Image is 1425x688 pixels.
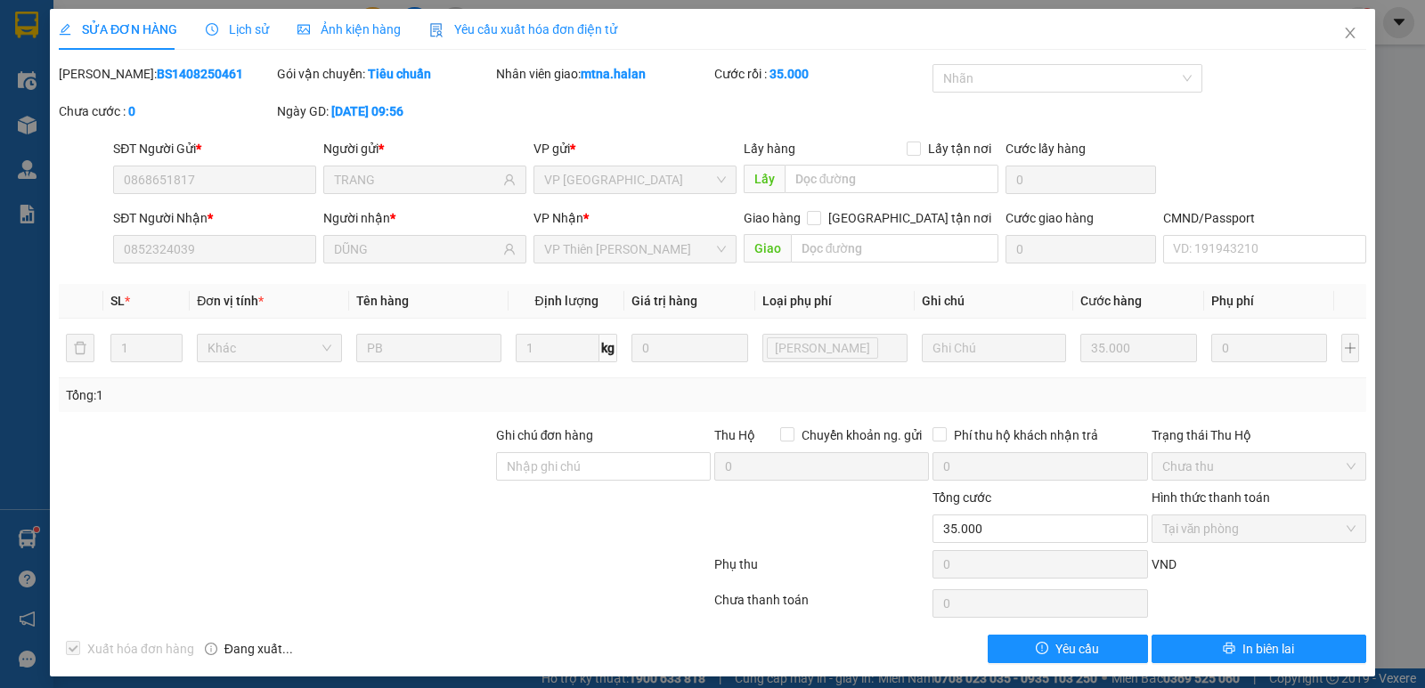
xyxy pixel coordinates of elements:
img: icon [429,23,444,37]
div: Chưa cước : [59,101,273,121]
span: Phí thu hộ khách nhận trả [947,425,1105,445]
div: Gói vận chuyển: [277,64,492,84]
b: [DATE] 09:56 [331,104,403,118]
div: Chưa thanh toán [712,590,931,621]
span: Lấy [744,165,785,193]
th: Loại phụ phí [755,284,915,319]
input: Tên người gửi [334,170,500,190]
label: Hình thức thanh toán [1152,490,1270,505]
span: Lịch sử [206,22,269,36]
b: 0 [128,104,135,118]
span: Xuất hóa đơn hàng [80,639,201,659]
b: Tiêu chuẩn [368,67,431,81]
span: Đang xuất... [224,639,293,659]
div: CMND/Passport [1163,208,1366,228]
label: Cước lấy hàng [1006,142,1086,156]
span: user [503,174,516,186]
div: VP gửi [533,139,737,158]
span: Khác [208,335,331,361]
span: Yêu cầu xuất hóa đơn điện tử [429,22,617,36]
span: SỬA ĐƠN HÀNG [59,22,177,36]
button: printerIn biên lai [1152,635,1366,663]
span: [GEOGRAPHIC_DATA] tận nơi [821,208,998,228]
span: VP Nhận [533,211,583,225]
div: SĐT Người Nhận [113,208,316,228]
label: Cước giao hàng [1006,211,1094,225]
button: plus [1341,334,1359,362]
div: Ngày GD: [277,101,492,121]
span: Phụ phí [1211,294,1254,308]
span: user [503,243,516,255]
span: Lấy tận nơi [921,139,998,158]
div: Cước rồi : [714,64,929,84]
span: Chuyển khoản ng. gửi [794,425,929,445]
input: Cước giao hàng [1006,235,1156,263]
div: Tổng: 1 [66,385,551,405]
input: Ghi Chú [922,334,1067,362]
input: 0 [631,334,747,362]
div: Trạng thái Thu Hộ [1152,425,1366,445]
b: BS1408250461 [157,67,243,81]
span: VP Thiên Đường Bảo Sơn [544,236,726,263]
span: info-circle [205,643,217,655]
div: Phụ thu [712,554,931,586]
span: Tên hàng [356,294,409,308]
button: exclamation-circleYêu cầu [988,635,1148,663]
input: 0 [1080,334,1196,362]
span: Tại văn phòng [1162,515,1356,542]
button: delete [66,334,94,362]
span: Lưu kho [767,337,878,359]
span: picture [297,23,310,36]
div: Người nhận [323,208,526,228]
b: 35.000 [769,67,809,81]
span: Định lượng [535,294,598,308]
div: [PERSON_NAME]: [59,64,273,84]
div: Người gửi [323,139,526,158]
span: Yêu cầu [1055,639,1099,659]
span: In biên lai [1242,639,1294,659]
span: Giao hàng [744,211,801,225]
label: Ghi chú đơn hàng [496,428,594,442]
div: Nhân viên giao: [496,64,711,84]
span: Lấy hàng [744,142,795,156]
input: Tên người nhận [334,239,500,259]
span: [PERSON_NAME] [775,338,870,358]
span: Thu Hộ [714,428,755,442]
span: Giao [744,234,791,263]
input: Cước lấy hàng [1006,166,1156,194]
span: exclamation-circle [1036,642,1048,656]
span: Giá trị hàng [631,294,697,308]
input: Dọc đường [785,165,999,193]
div: SĐT Người Gửi [113,139,316,158]
span: VP Bắc Sơn [544,166,726,193]
input: Ghi chú đơn hàng [496,452,711,481]
span: VND [1152,557,1177,571]
input: VD: Bàn, Ghế [356,334,501,362]
th: Ghi chú [915,284,1074,319]
span: close [1343,26,1357,40]
span: Ảnh kiện hàng [297,22,401,36]
span: Chưa thu [1162,453,1356,480]
input: Dọc đường [791,234,999,263]
span: Cước hàng [1080,294,1142,308]
span: SL [110,294,125,308]
span: printer [1223,642,1235,656]
span: kg [599,334,617,362]
b: mtna.halan [581,67,646,81]
span: clock-circle [206,23,218,36]
span: edit [59,23,71,36]
button: Close [1325,9,1375,59]
span: Đơn vị tính [197,294,264,308]
span: Tổng cước [932,490,991,505]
